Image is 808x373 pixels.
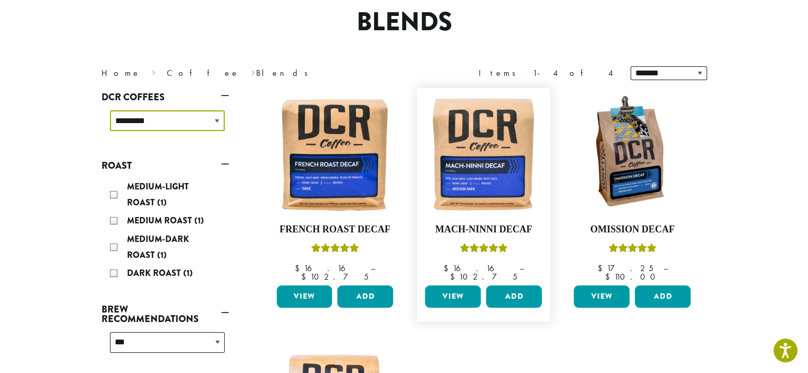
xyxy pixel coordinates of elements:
span: Medium-Light Roast [127,180,189,209]
div: Rated 5.00 out of 5 [311,242,359,258]
img: DCRCoffee_DL_Bag_Omission_2019-300x300.jpg [571,93,693,215]
h4: Mach-Ninni Decaf [422,224,545,236]
img: French-Roast-Decaf-12oz-300x300.jpg [274,93,396,215]
a: Home [101,67,141,79]
div: Rated 4.33 out of 5 [608,242,656,258]
bdi: 102.75 [301,271,369,282]
a: DCR Coffees [101,88,229,106]
button: Add [486,285,542,308]
nav: Breadcrumb [101,67,388,80]
span: $ [444,263,453,274]
a: View [277,285,333,308]
span: – [663,263,667,274]
div: DCR Coffees [101,106,229,144]
span: Medium-Dark Roast [127,233,189,261]
bdi: 16.16 [444,263,509,274]
button: Add [337,285,393,308]
span: (1) [157,196,167,209]
span: – [520,263,524,274]
span: (1) [194,214,204,227]
div: Rated 5.00 out of 5 [460,242,507,258]
a: French Roast DecafRated 5.00 out of 5 [274,93,396,281]
h1: Blends [93,7,715,38]
span: $ [597,263,606,274]
bdi: 17.25 [597,263,653,274]
span: › [251,63,255,80]
span: (1) [157,249,167,261]
a: Omission DecafRated 4.33 out of 5 [571,93,693,281]
button: Add [635,285,691,308]
a: View [425,285,481,308]
h4: French Roast Decaf [274,224,396,236]
span: (1) [183,267,193,279]
span: $ [295,263,304,274]
span: – [371,263,375,274]
img: Mach-Ninni-Decaf-12oz-300x300.jpg [422,93,545,215]
div: Items 1-4 of 4 [479,67,615,80]
bdi: 16.16 [295,263,361,274]
h4: Omission Decaf [571,224,693,236]
div: Roast [101,175,229,287]
span: Dark Roast [127,267,183,279]
span: Medium Roast [127,214,194,227]
span: $ [450,271,459,282]
a: Brew Recommendations [101,300,229,328]
bdi: 102.75 [450,271,517,282]
bdi: 110.00 [605,271,660,282]
a: Roast [101,157,229,175]
div: Brew Recommendations [101,328,229,366]
a: Coffee [167,67,240,79]
a: Mach-Ninni DecafRated 5.00 out of 5 [422,93,545,281]
span: $ [301,271,310,282]
a: View [574,285,630,308]
span: › [152,63,156,80]
span: $ [605,271,614,282]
